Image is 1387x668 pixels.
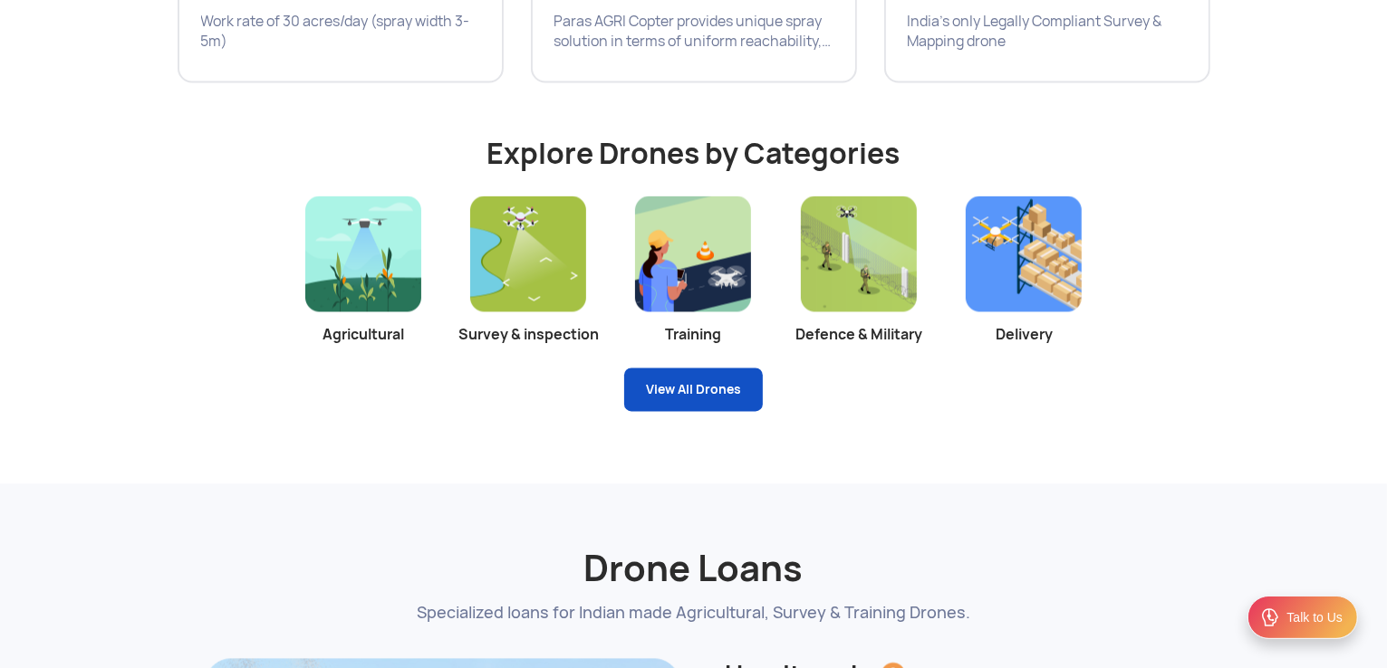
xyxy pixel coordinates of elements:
a: Defence & Military [776,245,941,345]
p: India's only Legally Compliant Survey & Mapping drone [908,12,1187,52]
img: Defence & Military [801,196,917,311]
img: Survey & inspection [470,196,586,311]
img: ic_Support.svg [1259,606,1281,628]
a: View All Drones [624,367,763,411]
img: Agricultural [305,196,421,311]
a: Training [611,245,775,345]
img: Training [635,196,751,311]
h2: Drone Loans [178,501,1210,592]
p: Specialized loans for Indian made Agricultural, Survey & Training Drones. [178,601,1210,624]
div: Talk to Us [1287,608,1343,626]
div: Training [611,325,775,345]
a: Survey & inspection [446,245,611,345]
img: Delivery [966,196,1082,311]
div: Survey & inspection [446,325,611,345]
a: Delivery [941,245,1106,345]
div: Agricultural [281,325,446,345]
p: Work rate of 30 acres/day (spray width 3-5m) [201,12,480,52]
p: Paras AGRI Copter provides unique spray solution in terms of uniform reachability, multiple terra... [554,12,833,52]
div: Defence & Military [776,325,941,345]
div: Delivery [941,325,1106,345]
h3: Explore Drones by Categories [178,139,1210,168]
a: Agricultural [281,245,446,345]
